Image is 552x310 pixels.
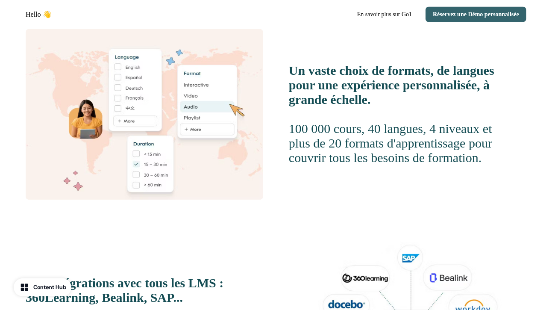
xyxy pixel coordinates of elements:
p: 100 000 cours, 40 langues, 4 niveaux et plus de 20 formats d'apprentissage pour couvrir tous les ... [289,107,511,165]
strong: Des intégrations avec tous les LMS : 360Learning, Bealink, SAP... [26,276,223,305]
button: Content Hub [14,278,71,296]
div: Content Hub [33,283,66,292]
button: En savoir plus sur Go1 [350,7,419,22]
p: Hello 👋 [26,9,51,20]
strong: Un vaste choix de formats, de langues pour une expérience personnalisée, à grande échelle. [289,64,494,107]
button: Réservez une Démo personnalisée [426,7,526,22]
